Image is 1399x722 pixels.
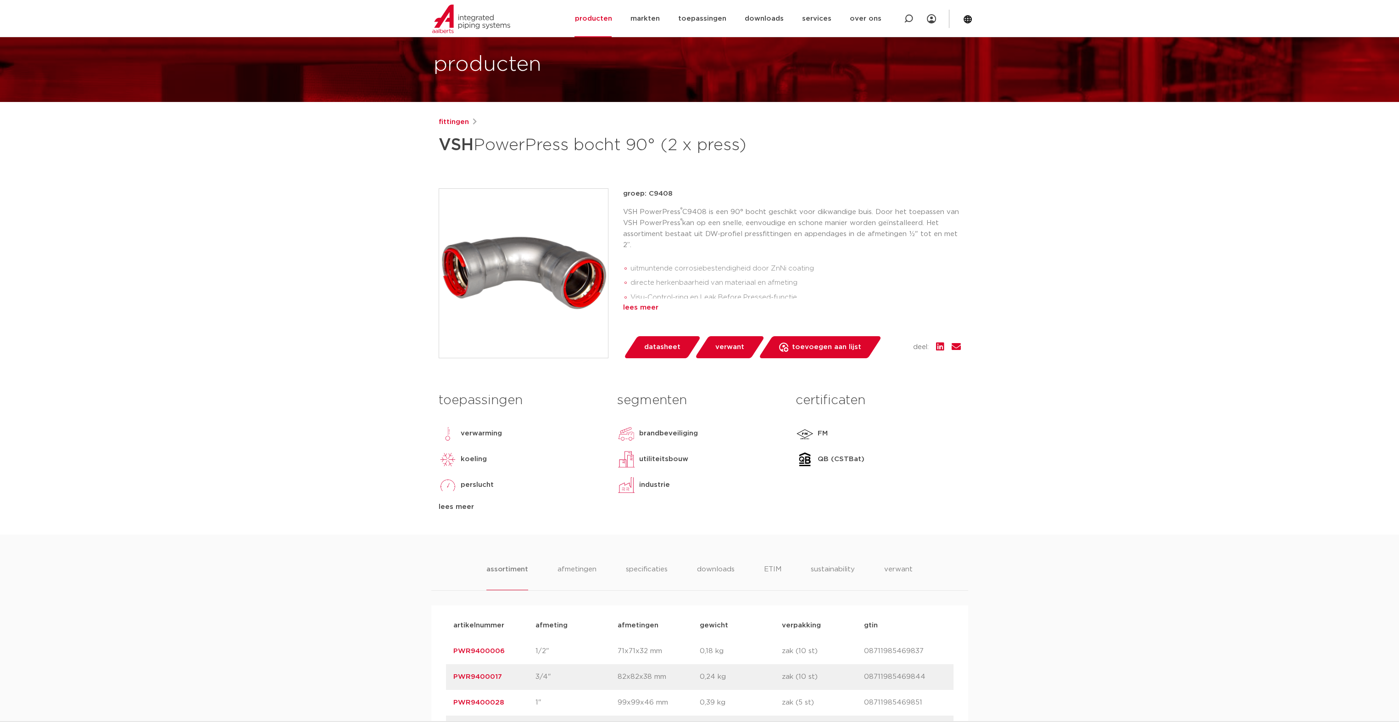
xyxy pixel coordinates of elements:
span: verwant [715,340,744,355]
li: sustainability [811,564,855,590]
p: zak (10 st) [782,671,864,683]
span: deel: [913,342,929,353]
p: afmetingen [618,620,700,631]
li: verwant [884,564,913,590]
li: directe herkenbaarheid van materiaal en afmeting [630,276,961,290]
p: verpakking [782,620,864,631]
li: specificaties [626,564,668,590]
span: toevoegen aan lijst [792,340,861,355]
img: industrie [617,476,635,494]
p: 1" [535,697,618,708]
img: FM [796,424,814,443]
p: groep: C9408 [623,188,961,199]
p: QB (CSTBat) [818,454,864,465]
p: brandbeveiliging [639,428,698,439]
p: 0,18 kg [700,646,782,657]
li: assortiment [486,564,528,590]
h3: segmenten [617,391,782,410]
li: ETIM [764,564,781,590]
li: uitmuntende corrosiebestendigheid door ZnNi coating [630,261,961,276]
p: VSH PowerPress C9408 is een 90° bocht geschikt voor dikwandige buis. Door het toepassen van VSH P... [623,207,961,251]
p: 08711985469844 [864,671,946,683]
p: zak (5 st) [782,697,864,708]
h1: producten [434,50,541,79]
strong: VSH [439,137,474,153]
sup: ® [680,207,682,212]
p: afmeting [535,620,618,631]
a: datasheet [623,336,701,358]
a: verwant [694,336,765,358]
sup: ® [680,218,682,223]
p: FM [818,428,828,439]
img: Product Image for VSH PowerPress bocht 90° (2 x press) [439,189,608,358]
img: utiliteitsbouw [617,450,635,468]
p: gtin [864,620,946,631]
li: downloads [697,564,735,590]
li: Visu-Control-ring en Leak Before Pressed-functie [630,290,961,305]
a: fittingen [439,117,469,128]
img: koeling [439,450,457,468]
p: 99x99x46 mm [618,697,700,708]
p: utiliteitsbouw [639,454,688,465]
img: brandbeveiliging [617,424,635,443]
p: 1/2" [535,646,618,657]
p: industrie [639,479,670,491]
a: PWR9400006 [453,648,505,654]
p: verwarming [461,428,502,439]
p: 0,24 kg [700,671,782,683]
p: 08711985469837 [864,646,946,657]
p: 82x82x38 mm [618,671,700,683]
p: gewicht [700,620,782,631]
p: koeling [461,454,487,465]
li: afmetingen [557,564,596,590]
p: 3/4" [535,671,618,683]
span: datasheet [644,340,680,355]
img: perslucht [439,476,457,494]
h1: PowerPress bocht 90° (2 x press) [439,131,783,159]
a: PWR9400017 [453,673,502,680]
img: verwarming [439,424,457,443]
div: lees meer [439,502,603,513]
p: 08711985469851 [864,697,946,708]
h3: certificaten [796,391,960,410]
p: artikelnummer [453,620,535,631]
div: lees meer [623,302,961,313]
p: perslucht [461,479,494,491]
p: 0,39 kg [700,697,782,708]
h3: toepassingen [439,391,603,410]
a: PWR9400028 [453,699,504,706]
img: QB (CSTBat) [796,450,814,468]
p: zak (10 st) [782,646,864,657]
p: 71x71x32 mm [618,646,700,657]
